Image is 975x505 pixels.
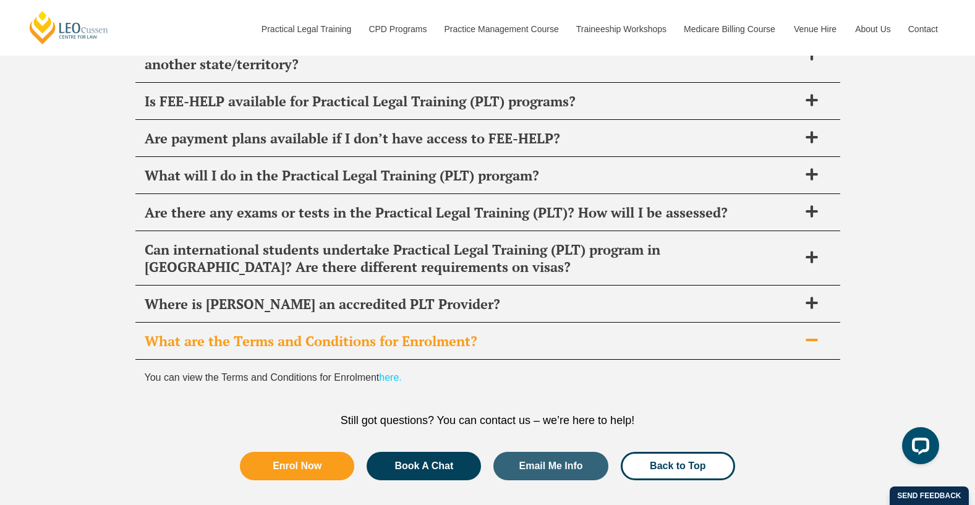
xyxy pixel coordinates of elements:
[145,241,799,276] span: Can international students undertake Practical Legal Training (PLT) program in [GEOGRAPHIC_DATA]?...
[145,130,799,147] span: Are payment plans available if I don’t have access to FEE-HELP?
[379,372,401,383] a: here.
[621,452,735,480] a: Back to Top
[145,167,799,184] span: What will I do in the Practical Legal Training (PLT) prorgam?
[567,2,675,56] a: Traineeship Workshops
[273,461,321,471] span: Enrol Now
[846,2,899,56] a: About Us
[135,414,840,427] p: Still got questions? You can contact us – we’re here to help!
[650,461,705,471] span: Back to Top
[145,333,799,350] span: What are the Terms and Conditions for Enrolment?
[359,2,435,56] a: CPD Programs
[435,2,567,56] a: Practice Management Course
[394,461,453,471] span: Book A Chat
[675,2,785,56] a: Medicare Billing Course
[145,369,831,386] p: You can view the Terms and Conditions for Enrolment
[367,452,481,480] a: Book A Chat
[145,295,799,313] span: Where is [PERSON_NAME] an accredited PLT Provider?
[145,93,799,110] span: Is FEE-HELP available for Practical Legal Training (PLT) programs?
[785,2,846,56] a: Venue Hire
[145,204,799,221] span: Are there any exams or tests in the Practical Legal Training (PLT)? How will I be assessed?
[493,452,608,480] a: Email Me Info
[899,2,947,56] a: Contact
[892,422,944,474] iframe: LiveChat chat widget
[519,461,583,471] span: Email Me Info
[240,452,354,480] a: Enrol Now
[28,10,110,45] a: [PERSON_NAME] Centre for Law
[252,2,360,56] a: Practical Legal Training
